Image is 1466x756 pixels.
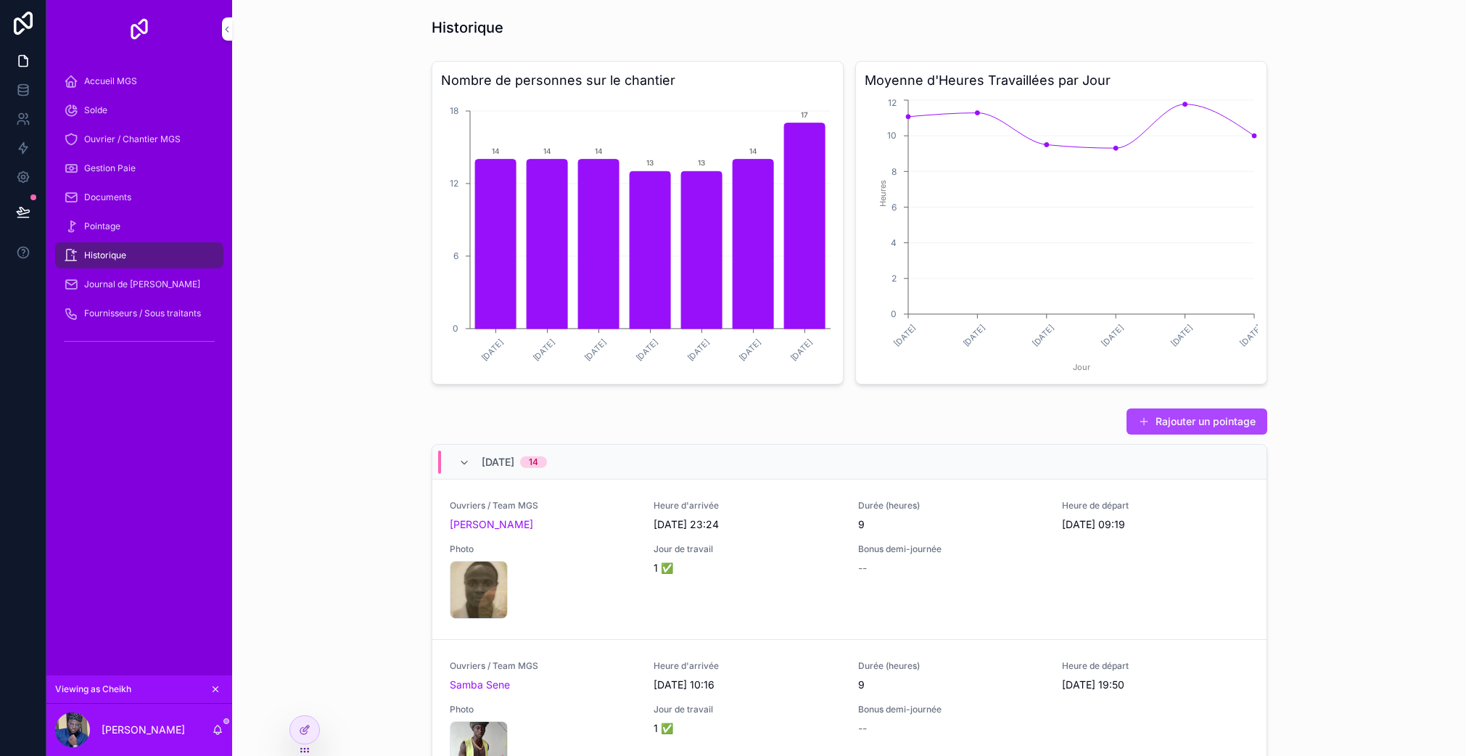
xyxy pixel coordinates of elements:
text: [DATE] [479,337,505,363]
span: Jour de travail [654,543,841,555]
a: Accueil MGS [55,68,223,94]
span: [DATE] 19:50 [1062,678,1249,692]
tspan: 6 [453,250,458,261]
span: Gestion Paie [84,163,136,174]
div: 14 [529,456,538,468]
span: Heure de départ [1062,660,1249,672]
span: -- [858,561,867,575]
text: 14 [594,147,602,155]
span: Journal de [PERSON_NAME] [84,279,200,290]
span: 1 ✅ [654,721,841,736]
h3: Moyenne d'Heures Travaillées par Jour [865,70,1258,91]
text: [DATE] [685,337,711,363]
a: Samba Sene [450,678,510,692]
span: Photo [450,543,637,555]
tspan: 12 [450,178,458,189]
h1: Historique [432,17,503,38]
tspan: Heures [877,180,887,207]
a: Journal de [PERSON_NAME] [55,271,223,297]
tspan: 4 [891,237,897,248]
text: 17 [801,110,808,119]
span: [DATE] 23:24 [654,517,841,532]
span: Heure de départ [1062,500,1249,511]
a: Solde [55,97,223,123]
text: [DATE] [891,322,918,348]
span: 9 [858,517,1045,532]
a: Documents [55,184,223,210]
text: [DATE] [633,337,659,363]
span: 1 ✅ [654,561,841,575]
span: Fournisseurs / Sous traitants [84,308,201,319]
span: Viewing as Cheikh [55,683,131,695]
text: [DATE] [1168,322,1194,348]
tspan: 10 [887,130,897,141]
span: Ouvriers / Team MGS [450,660,637,672]
text: [DATE] [1238,322,1264,348]
span: [DATE] 09:19 [1062,517,1249,532]
h3: Nombre de personnes sur le chantier [441,70,834,91]
a: [PERSON_NAME] [450,517,533,532]
span: Durée (heures) [858,500,1045,511]
text: 13 [698,158,705,167]
div: chart [865,96,1258,375]
tspan: 0 [891,308,897,319]
span: Photo [450,704,637,715]
tspan: 0 [453,323,458,334]
tspan: 18 [450,105,458,116]
img: App logo [128,17,151,41]
text: [DATE] [530,337,556,363]
p: [PERSON_NAME] [102,723,185,737]
span: Ouvrier / Chantier MGS [84,133,181,145]
span: [DATE] [482,455,514,469]
span: [DATE] 10:16 [654,678,841,692]
text: 14 [543,147,551,155]
div: chart [441,96,834,375]
span: Accueil MGS [84,75,137,87]
text: [DATE] [736,337,762,363]
tspan: 12 [888,97,897,108]
a: Pointage [55,213,223,239]
text: [DATE] [582,337,608,363]
text: [DATE] [1030,322,1056,348]
span: -- [858,721,867,736]
a: Ouvrier / Chantier MGS [55,126,223,152]
a: Gestion Paie [55,155,223,181]
span: Ouvriers / Team MGS [450,500,637,511]
div: scrollable content [46,58,232,371]
text: [DATE] [788,337,814,363]
text: [DATE] [1099,322,1125,348]
tspan: 2 [891,273,897,284]
span: Bonus demi-journée [858,543,1045,555]
text: 14 [749,147,757,155]
tspan: 6 [891,202,897,213]
span: Jour de travail [654,704,841,715]
a: Historique [55,242,223,268]
a: Fournisseurs / Sous traitants [55,300,223,326]
span: Solde [84,104,107,116]
button: Rajouter un pointage [1127,408,1267,435]
span: Bonus demi-journée [858,704,1045,715]
span: Pointage [84,221,120,232]
span: Heure d'arrivée [654,500,841,511]
span: 9 [858,678,1045,692]
span: Documents [84,192,131,203]
text: 14 [491,147,499,155]
text: [DATE] [960,322,987,348]
span: Heure d'arrivée [654,660,841,672]
tspan: Jour [1072,362,1090,372]
span: Durée (heures) [858,660,1045,672]
tspan: 8 [891,166,897,177]
text: 13 [646,158,654,167]
span: Historique [84,250,126,261]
